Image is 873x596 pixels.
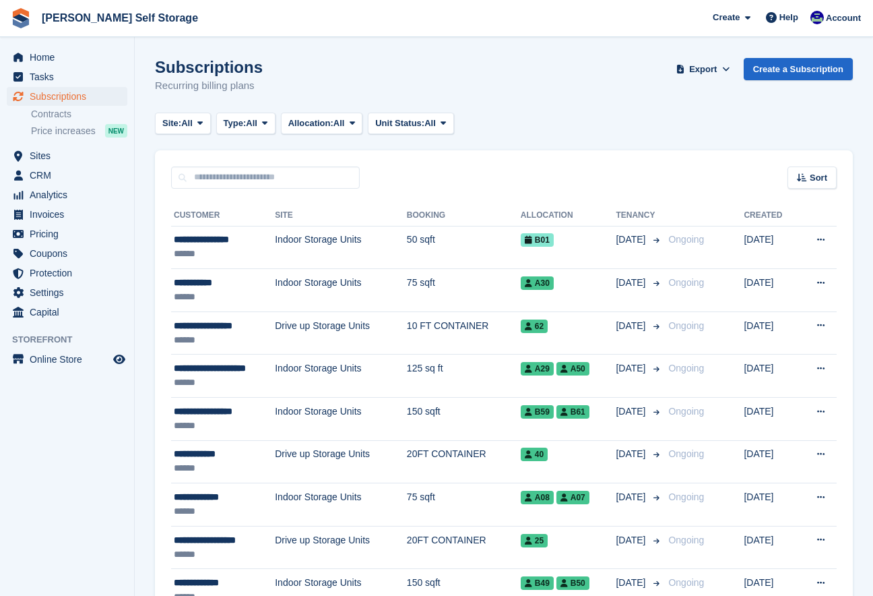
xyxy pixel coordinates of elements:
span: Analytics [30,185,110,204]
span: A30 [521,276,554,290]
span: 62 [521,320,548,333]
a: Contracts [31,108,127,121]
div: NEW [105,124,127,138]
span: Create [713,11,740,24]
a: Preview store [111,351,127,367]
span: B49 [521,576,554,590]
button: Type: All [216,113,276,135]
span: [DATE] [616,319,648,333]
img: stora-icon-8386f47178a22dfd0bd8f6a31ec36ba5ce8667c1dd55bd0f319d3a0aa187defe.svg [11,8,31,28]
span: [DATE] [616,533,648,547]
span: Invoices [30,205,110,224]
td: Indoor Storage Units [275,483,407,527]
td: [DATE] [744,311,797,355]
span: Online Store [30,350,110,369]
a: menu [7,303,127,322]
td: [DATE] [744,269,797,312]
span: Sites [30,146,110,165]
span: B01 [521,233,554,247]
td: [DATE] [744,483,797,527]
a: menu [7,350,127,369]
span: Ongoing [668,363,704,374]
a: menu [7,264,127,282]
span: Export [689,63,717,76]
th: Site [275,205,407,227]
a: menu [7,185,127,204]
td: 125 sq ft [407,355,521,398]
td: Indoor Storage Units [275,226,407,269]
span: Site: [162,117,181,130]
td: Drive up Storage Units [275,526,407,569]
span: A50 [556,362,589,376]
a: menu [7,87,127,106]
a: menu [7,146,127,165]
span: Type: [224,117,247,130]
button: Unit Status: All [368,113,453,135]
span: [DATE] [616,490,648,504]
td: Drive up Storage Units [275,311,407,355]
a: Price increases NEW [31,123,127,138]
span: Help [779,11,798,24]
td: 20FT CONTAINER [407,440,521,483]
span: [DATE] [616,447,648,461]
a: menu [7,225,127,243]
span: CRM [30,166,110,185]
span: 40 [521,448,548,461]
span: Price increases [31,125,96,138]
span: B59 [521,405,554,419]
span: Capital [30,303,110,322]
td: Indoor Storage Units [275,398,407,441]
span: Account [826,11,861,25]
a: menu [7,67,127,86]
span: Ongoing [668,491,704,502]
td: 10 FT CONTAINER [407,311,521,355]
td: 150 sqft [407,398,521,441]
td: [DATE] [744,226,797,269]
span: Ongoing [668,277,704,288]
td: 20FT CONTAINER [407,526,521,569]
span: All [246,117,257,130]
a: [PERSON_NAME] Self Storage [36,7,203,29]
td: 75 sqft [407,269,521,312]
td: [DATE] [744,355,797,398]
td: 75 sqft [407,483,521,527]
span: Pricing [30,225,110,243]
a: menu [7,283,127,302]
button: Export [674,58,733,80]
span: Ongoing [668,577,704,588]
span: Storefront [12,333,134,347]
span: 25 [521,534,548,547]
img: Justin Farthing [810,11,824,24]
span: Settings [30,283,110,302]
a: menu [7,205,127,224]
td: 50 sqft [407,226,521,269]
span: A07 [556,491,589,504]
a: menu [7,166,127,185]
span: All [181,117,193,130]
td: [DATE] [744,398,797,441]
span: [DATE] [616,405,648,419]
span: Ongoing [668,406,704,417]
span: Subscriptions [30,87,110,106]
span: All [424,117,436,130]
span: [DATE] [616,233,648,247]
span: Unit Status: [375,117,424,130]
span: [DATE] [616,276,648,290]
span: Ongoing [668,448,704,459]
td: [DATE] [744,440,797,483]
a: menu [7,244,127,263]
th: Tenancy [616,205,663,227]
span: [DATE] [616,576,648,590]
span: All [333,117,345,130]
span: Protection [30,264,110,282]
a: menu [7,48,127,67]
a: Create a Subscription [744,58,853,80]
button: Site: All [155,113,211,135]
span: Ongoing [668,320,704,331]
th: Customer [171,205,275,227]
span: B61 [556,405,589,419]
td: Indoor Storage Units [275,269,407,312]
span: A29 [521,362,554,376]
span: Coupons [30,244,110,263]
span: [DATE] [616,361,648,376]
